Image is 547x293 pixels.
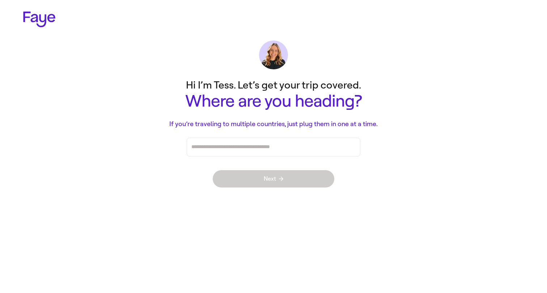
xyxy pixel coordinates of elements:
[129,119,418,129] p: If you’re traveling to multiple countries, just plug them in one at a time.
[129,92,418,111] h1: Where are you heading?
[213,170,334,188] button: Next
[129,78,418,92] p: Hi I’m Tess. Let’s get your trip covered.
[264,176,283,182] span: Next
[191,138,356,156] div: Press enter after you type each destination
